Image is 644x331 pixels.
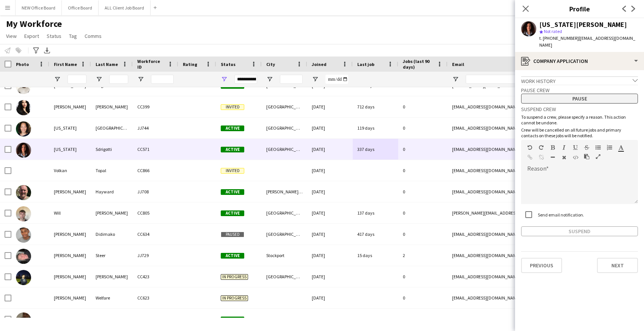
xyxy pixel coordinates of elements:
span: Invited [221,104,244,110]
div: CC423 [133,266,178,287]
button: Open Filter Menu [452,76,459,83]
div: 2 [398,245,448,266]
input: Joined Filter Input [325,75,348,84]
span: | [EMAIL_ADDRESS][DOMAIN_NAME] [539,35,635,48]
span: In progress [221,274,248,280]
div: Hayward [91,181,133,202]
div: [PERSON_NAME] [49,287,91,308]
a: Comms [82,31,105,41]
span: Status [47,33,61,39]
img: Vinita Ramtri [16,100,31,115]
div: Volkan [49,160,91,181]
div: 0 [398,202,448,223]
div: 0 [398,118,448,138]
div: [PERSON_NAME][EMAIL_ADDRESS][PERSON_NAME][DOMAIN_NAME] [448,202,599,223]
app-action-btn: Advanced filters [31,46,41,55]
input: Email Filter Input [466,75,595,84]
span: Workforce ID [137,58,165,70]
div: [PERSON_NAME] [49,245,91,266]
span: First Name [54,61,77,67]
div: [PERSON_NAME] [91,266,133,287]
div: Will [49,202,91,223]
div: [DATE] [307,160,353,181]
div: [US_STATE][PERSON_NAME] [539,21,627,28]
div: [DATE] [307,139,353,160]
div: [PERSON_NAME] [91,96,133,117]
div: 0 [398,309,448,329]
button: Text Color [618,144,624,151]
div: [DATE] [307,245,353,266]
div: [GEOGRAPHIC_DATA] [262,118,307,138]
p: To suspend a crew, please specify a reason. This action cannot be undone. [521,114,638,125]
div: [EMAIL_ADDRESS][DOMAIN_NAME] [448,309,599,329]
div: [PERSON_NAME] [49,224,91,245]
img: Yannick Liska [16,312,31,328]
div: Company application [515,52,644,70]
a: Export [21,31,42,41]
div: [DATE] [307,287,353,308]
button: Paste as plain text [584,154,589,160]
div: [DATE] [307,96,353,117]
div: CC571 [133,139,178,160]
button: Open Filter Menu [221,76,228,83]
img: Wayne Hayward [16,185,31,200]
span: Active [221,210,244,216]
app-action-btn: Export XLSX [42,46,52,55]
img: William Didimako [16,227,31,243]
input: City Filter Input [280,75,303,84]
div: 0 [398,266,448,287]
div: [GEOGRAPHIC_DATA] [262,96,307,117]
div: 119 days [353,118,398,138]
span: Rating [183,61,197,67]
h3: Profile [515,4,644,14]
div: 0 [398,139,448,160]
div: [EMAIL_ADDRESS][DOMAIN_NAME] [448,118,599,138]
span: Active [221,253,244,259]
span: Invited [221,168,244,174]
button: Open Filter Menu [266,76,273,83]
span: t. [PHONE_NUMBER] [539,35,579,41]
div: [GEOGRAPHIC_DATA] [91,118,133,138]
button: Open Filter Menu [54,76,61,83]
span: City [266,61,275,67]
button: ALL Client Job Board [99,0,151,15]
div: 0 [398,96,448,117]
div: [EMAIL_ADDRESS][DOMAIN_NAME] [448,224,599,245]
button: NEW Office Board [16,0,62,15]
button: Horizontal Line [550,154,555,160]
span: View [6,33,17,39]
button: Fullscreen [595,154,601,160]
div: [GEOGRAPHIC_DATA] [262,224,307,245]
button: Ordered List [607,144,612,151]
span: Active [221,189,244,195]
span: Export [24,33,39,39]
div: [EMAIL_ADDRESS][DOMAIN_NAME] [448,245,599,266]
input: First Name Filter Input [68,75,86,84]
div: CC805 [133,202,178,223]
div: [PERSON_NAME] [49,309,91,329]
div: CC787 [133,309,178,329]
div: 0 [398,160,448,181]
div: JJ708 [133,181,178,202]
span: Active [221,147,244,152]
div: [EMAIL_ADDRESS][DOMAIN_NAME] [448,96,599,117]
div: [PERSON_NAME] [91,309,133,329]
a: Status [44,31,64,41]
div: 137 days [353,202,398,223]
div: [US_STATE] [49,118,91,138]
img: Will Parson [16,206,31,221]
div: [GEOGRAPHIC_DATA] [262,139,307,160]
div: 337 days [353,139,398,160]
button: Next [597,258,638,273]
span: Last Name [96,61,118,67]
button: Redo [539,144,544,151]
button: Bold [550,144,555,151]
div: [GEOGRAPHIC_DATA] [262,202,307,223]
div: [PERSON_NAME] [91,202,133,223]
span: Active [221,125,244,131]
div: Topal [91,160,133,181]
span: Status [221,61,236,67]
input: Workforce ID Filter Input [151,75,174,84]
span: My Workforce [6,18,62,30]
div: CC623 [133,287,178,308]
